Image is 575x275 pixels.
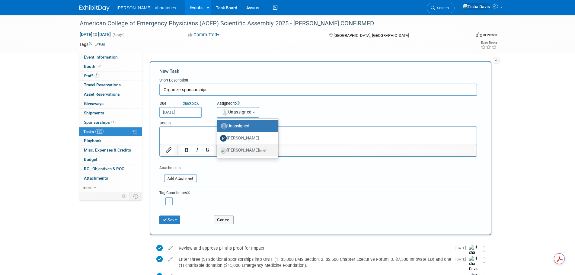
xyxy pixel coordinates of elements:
span: 1 [94,73,99,78]
a: Edit [95,43,105,47]
div: Tag Contributors [159,189,477,196]
div: Event Rating [481,41,497,44]
span: [DATE] [455,257,469,261]
span: Giveaways [84,101,104,106]
img: Unassigned-User-Icon.png [221,123,227,130]
a: Asset Reservations [79,90,142,99]
a: edit [165,257,176,262]
div: American College of Emergency Physicians (ACEP) Scientific Assembly 2025 - [PERSON_NAME] CONFIRMED [78,18,462,29]
a: Travel Reservations [79,81,142,90]
div: Attachments [159,165,197,171]
button: Unassigned [217,107,260,118]
span: Sponsorships [84,120,116,125]
div: Assigned to [217,101,289,107]
span: (me) [259,148,266,152]
i: Move task [483,246,486,252]
a: Booth [79,62,142,71]
img: Tisha Davis [462,3,490,10]
label: [PERSON_NAME] [220,145,272,155]
a: edit [165,245,176,251]
img: P.jpg [220,135,227,142]
a: more [79,183,142,192]
td: Personalize Event Tab Strip [119,192,130,200]
div: Event Format [435,31,497,40]
label: Unassigned [220,121,272,131]
td: Tags [79,41,105,47]
a: Misc. Expenses & Credits [79,146,142,155]
span: ROI, Objectives & ROO [84,166,124,171]
a: Budget [79,155,142,164]
div: Short Description [159,78,477,84]
span: Travel Reservations [84,82,121,87]
td: Toggle Event Tabs [129,192,142,200]
label: [PERSON_NAME] [220,133,272,143]
span: more [83,185,92,190]
span: Search [435,6,449,10]
div: In-Person [483,33,497,37]
span: 1 [111,120,116,124]
span: Asset Reservations [84,92,120,97]
a: Playbook [79,136,142,145]
input: Name of task or a short description [159,84,477,96]
span: (3 days) [112,33,125,37]
a: Event Information [79,53,142,62]
div: Review and approve plinths proof for Impact [176,243,452,253]
a: Search [427,3,455,13]
button: Underline [203,146,213,154]
img: Tisha Davis [469,256,478,272]
button: Bold [181,146,192,154]
div: New Task [159,68,477,75]
span: Event Information [84,55,118,59]
span: [DATE] [455,246,469,250]
span: Shipments [84,110,104,115]
div: Details [159,118,477,126]
span: Playbook [84,138,101,143]
span: Staff [84,73,99,78]
span: Booth [84,64,102,69]
div: Enter three (3) additional sponsorships into ONIT (1. $5,000 EMS Section; 2. $2,500 Chapter Execu... [176,254,452,271]
i: Move task [483,257,486,263]
button: Committed [186,32,222,38]
input: Due Date [159,107,202,118]
img: Tisha Davis [469,245,478,261]
button: Italic [192,146,202,154]
span: Attachments [84,176,108,181]
span: [PERSON_NAME] Laboratories [117,5,176,10]
span: [GEOGRAPHIC_DATA], [GEOGRAPHIC_DATA] [334,33,409,38]
a: Staff1 [79,72,142,81]
span: 95% [95,129,104,134]
button: Cancel [214,216,234,224]
a: Attachments [79,174,142,183]
i: Booth reservation complete [98,65,101,68]
button: Save [159,216,180,224]
span: Unassigned [221,110,252,114]
iframe: Rich Text Area [160,127,477,144]
button: Insert/edit link [164,146,174,154]
a: Shipments [79,109,142,118]
i: Quick [183,101,192,106]
img: ExhibitDay [79,5,110,11]
span: Misc. Expenses & Credits [84,148,131,152]
span: [DATE] [DATE] [79,32,111,37]
a: Tasks95% [79,127,142,136]
span: Tasks [83,129,104,134]
a: ROI, Objectives & ROO [79,165,142,174]
a: Giveaways [79,99,142,108]
a: Sponsorships1 [79,118,142,127]
span: Budget [84,157,97,162]
a: Quickpick [181,101,200,106]
span: to [92,32,98,37]
div: Due [159,101,208,107]
img: Format-Inperson.png [476,32,482,37]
